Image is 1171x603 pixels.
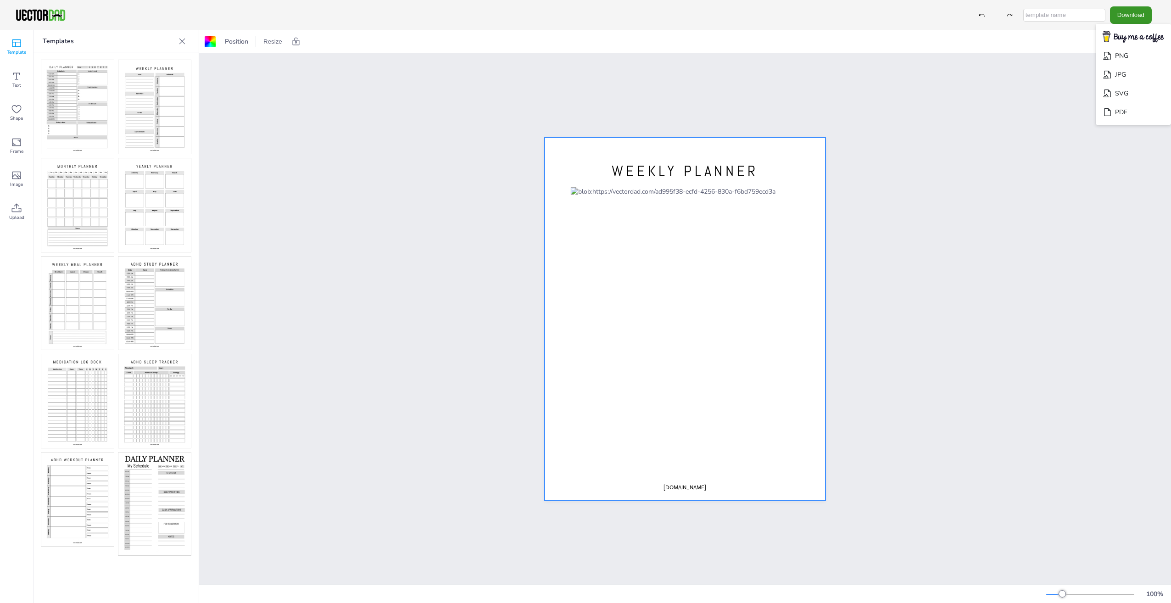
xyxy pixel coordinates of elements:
span: Shape [10,115,23,122]
button: Download [1110,6,1152,23]
img: adhd6.jpg [118,257,191,350]
li: PDF [1096,103,1171,122]
li: JPG [1096,65,1171,84]
img: dp1.jpg [118,452,191,555]
ul: Download [1096,24,1171,125]
img: adhd5.jpg [41,257,114,350]
img: adhd9.jpg [41,452,114,546]
span: WEEKLY PLANNER [612,161,758,180]
span: Frame [10,148,23,155]
input: template name [1023,9,1105,22]
span: Image [10,181,23,188]
p: Templates [43,30,175,52]
img: VectorDad-1.png [15,8,67,22]
img: adhd1.jpg [41,60,114,154]
img: adhd2.jpg [118,60,191,154]
img: adhd4.jpg [118,158,191,252]
img: buymecoffee.png [1097,28,1170,46]
img: adhd7.jpg [41,354,114,448]
li: SVG [1096,84,1171,103]
span: Text [12,82,21,89]
span: Template [7,49,26,56]
span: Upload [9,214,24,221]
button: Resize [260,34,286,49]
li: PNG [1096,46,1171,65]
span: [DOMAIN_NAME] [664,483,706,491]
img: adhd3.jpg [41,158,114,252]
span: Position [223,37,250,46]
img: adhd8.jpg [118,354,191,448]
div: 100 % [1143,590,1165,598]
